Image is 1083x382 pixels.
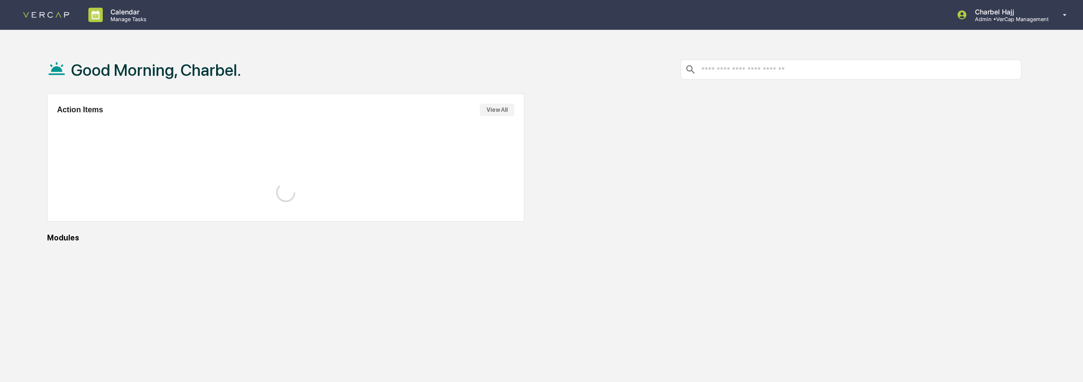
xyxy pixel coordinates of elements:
p: Manage Tasks [103,16,151,23]
h2: Action Items [57,106,103,114]
div: Modules [47,233,1022,242]
h1: Good Morning, Charbel. [71,60,241,80]
p: Admin • VerCap Management [967,16,1049,23]
p: Charbel Hajj [967,8,1049,16]
p: Calendar [103,8,151,16]
img: logo [23,12,69,18]
button: View All [480,104,514,116]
